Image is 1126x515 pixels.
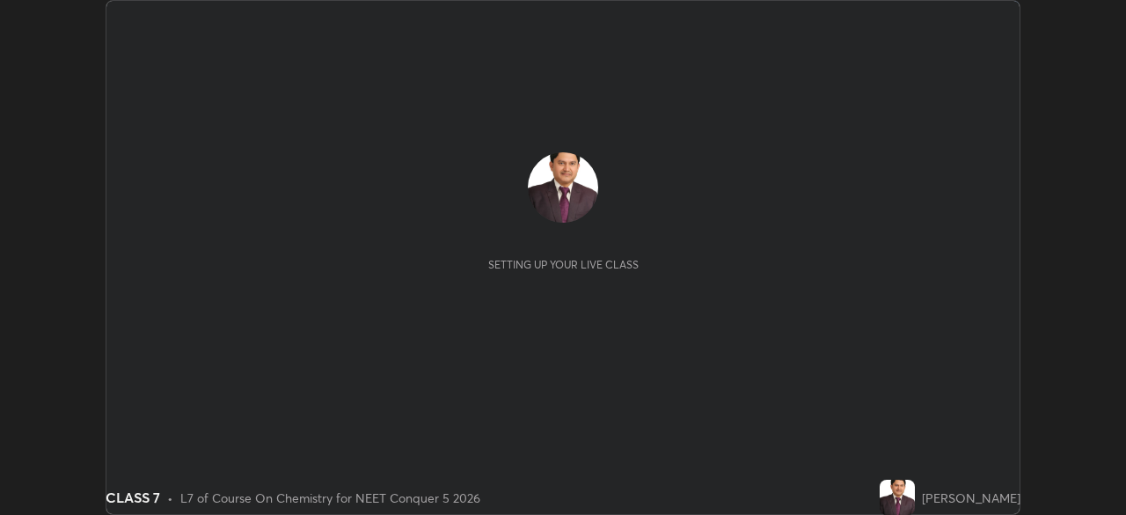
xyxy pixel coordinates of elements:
[167,489,173,507] div: •
[106,487,160,508] div: CLASS 7
[880,480,915,515] img: 682439f971974016be8beade0d312caf.jpg
[180,489,480,507] div: L7 of Course On Chemistry for NEET Conquer 5 2026
[922,489,1020,507] div: [PERSON_NAME]
[488,258,639,271] div: Setting up your live class
[528,152,598,223] img: 682439f971974016be8beade0d312caf.jpg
